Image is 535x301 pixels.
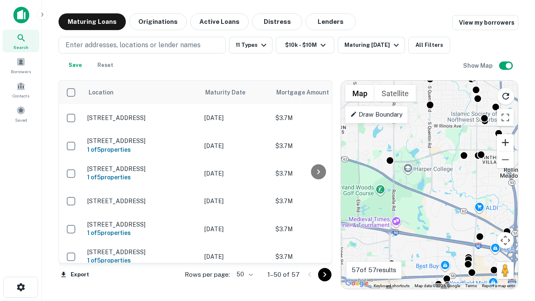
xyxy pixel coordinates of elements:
[306,13,356,30] button: Lenders
[374,283,410,289] button: Keyboard shortcuts
[233,268,254,281] div: 50
[13,7,29,23] img: capitalize-icon.png
[341,81,518,289] div: 0 0
[275,252,359,261] p: $3.7M
[343,278,371,289] a: Open this area in Google Maps (opens a new window)
[343,278,371,289] img: Google
[275,113,359,122] p: $3.7M
[463,61,494,70] h6: Show Map
[345,85,374,102] button: Show street map
[87,165,196,173] p: [STREET_ADDRESS]
[3,102,39,125] a: Saved
[87,173,196,182] h6: 1 of 5 properties
[3,54,39,77] a: Borrowers
[493,207,535,247] iframe: Chat Widget
[59,37,226,54] button: Enter addresses, locations or lender names
[3,30,39,52] a: Search
[87,114,196,122] p: [STREET_ADDRESS]
[87,137,196,145] p: [STREET_ADDRESS]
[129,13,187,30] button: Originations
[497,87,515,105] button: Reload search area
[271,81,363,104] th: Mortgage Amount
[374,85,416,102] button: Show satellite imagery
[11,68,31,75] span: Borrowers
[83,81,200,104] th: Location
[275,169,359,178] p: $3.7M
[204,252,267,261] p: [DATE]
[275,196,359,206] p: $3.7M
[87,248,196,256] p: [STREET_ADDRESS]
[87,228,196,237] h6: 1 of 5 properties
[204,224,267,234] p: [DATE]
[87,221,196,228] p: [STREET_ADDRESS]
[482,283,515,288] a: Report a map error
[275,141,359,150] p: $3.7M
[497,134,514,151] button: Zoom in
[344,40,401,50] div: Maturing [DATE]
[185,270,230,280] p: Rows per page:
[88,87,114,97] span: Location
[200,81,271,104] th: Maturity Date
[66,40,201,50] p: Enter addresses, locations or lender names
[204,169,267,178] p: [DATE]
[276,87,340,97] span: Mortgage Amount
[62,57,89,74] button: Save your search to get updates of matches that match your search criteria.
[204,141,267,150] p: [DATE]
[352,265,396,275] p: 57 of 57 results
[497,109,514,126] button: Toggle fullscreen view
[275,224,359,234] p: $3.7M
[87,145,196,154] h6: 1 of 5 properties
[350,110,403,120] p: Draw Boundary
[205,87,256,97] span: Maturity Date
[252,13,302,30] button: Distress
[408,37,450,54] button: All Filters
[415,283,460,288] span: Map data ©2025 Google
[497,151,514,168] button: Zoom out
[338,37,405,54] button: Maturing [DATE]
[204,113,267,122] p: [DATE]
[229,37,273,54] button: 11 Types
[13,44,28,51] span: Search
[465,283,477,288] a: Terms (opens in new tab)
[452,15,518,30] a: View my borrowers
[92,57,119,74] button: Reset
[59,13,126,30] button: Maturing Loans
[190,13,249,30] button: Active Loans
[267,270,300,280] p: 1–50 of 57
[87,197,196,205] p: [STREET_ADDRESS]
[13,92,29,99] span: Contacts
[15,117,27,123] span: Saved
[3,78,39,101] a: Contacts
[497,262,514,279] button: Drag Pegman onto the map to open Street View
[87,256,196,265] h6: 1 of 5 properties
[204,196,267,206] p: [DATE]
[59,268,91,281] button: Export
[276,37,334,54] button: $10k - $10M
[318,268,331,281] button: Go to next page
